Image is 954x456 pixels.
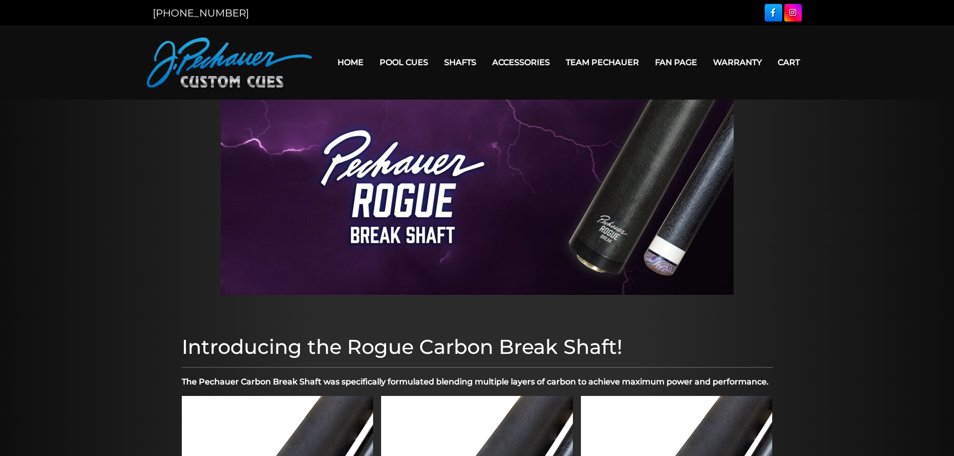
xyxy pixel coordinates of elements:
h1: Introducing the Rogue Carbon Break Shaft! [182,335,773,359]
a: Pool Cues [372,50,436,75]
a: Accessories [484,50,558,75]
img: Pechauer Custom Cues [147,38,312,88]
a: [PHONE_NUMBER] [153,7,249,19]
a: Warranty [705,50,770,75]
a: Fan Page [647,50,705,75]
a: Shafts [436,50,484,75]
strong: The Pechauer Carbon Break Shaft was specifically formulated blending multiple layers of carbon to... [182,377,769,386]
a: Home [330,50,372,75]
a: Cart [770,50,808,75]
a: Team Pechauer [558,50,647,75]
